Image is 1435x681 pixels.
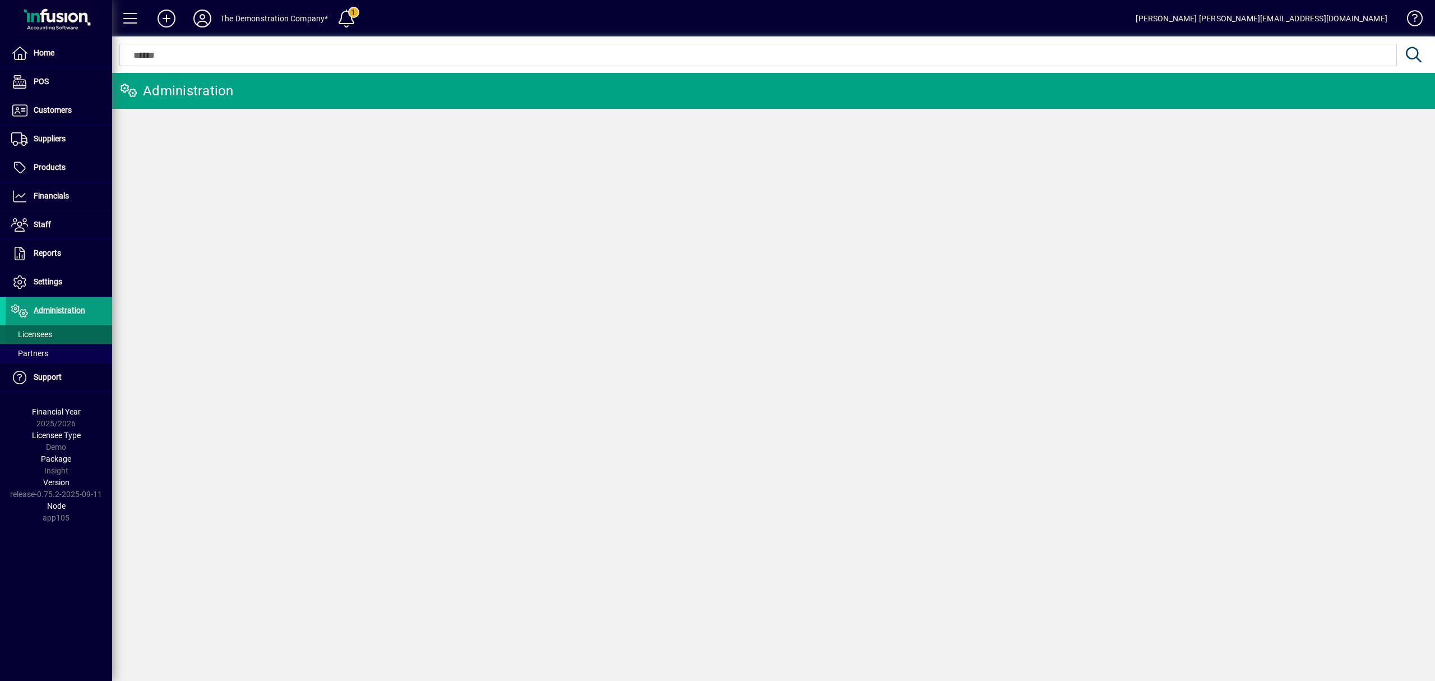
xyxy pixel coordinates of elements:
div: [PERSON_NAME] [PERSON_NAME][EMAIL_ADDRESS][DOMAIN_NAME] [1136,10,1387,27]
div: The Demonstration Company* [220,10,328,27]
button: Profile [184,8,220,29]
span: Licensees [11,330,52,339]
button: Add [149,8,184,29]
div: Administration [121,82,234,100]
a: Financials [6,182,112,210]
span: Customers [34,105,72,114]
span: Administration [34,306,85,315]
a: Settings [6,268,112,296]
span: Financials [34,191,69,200]
a: Home [6,39,112,67]
a: Support [6,363,112,392]
span: Node [47,501,66,510]
span: Version [43,478,70,487]
a: Products [6,154,112,182]
span: Support [34,372,62,381]
span: Package [41,454,71,463]
span: Products [34,163,66,172]
a: Suppliers [6,125,112,153]
span: Home [34,48,54,57]
a: Knowledge Base [1399,2,1421,39]
a: Customers [6,96,112,125]
a: Staff [6,211,112,239]
span: Suppliers [34,134,66,143]
span: Reports [34,249,61,257]
a: Partners [6,344,112,363]
span: Licensee Type [32,431,81,440]
a: Licensees [6,325,112,344]
span: POS [34,77,49,86]
a: POS [6,68,112,96]
span: Staff [34,220,51,229]
span: Partners [11,349,48,358]
span: Settings [34,277,62,286]
span: Financial Year [32,407,81,416]
a: Reports [6,240,112,268]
